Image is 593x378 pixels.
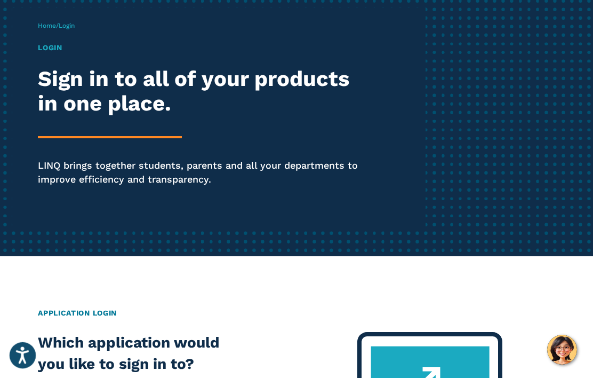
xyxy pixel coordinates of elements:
h2: Application Login [38,308,555,319]
h2: Sign in to all of your products in one place. [38,67,364,116]
p: LINQ brings together students, parents and all your departments to improve efficiency and transpa... [38,159,364,186]
span: / [38,22,75,29]
span: Login [59,22,75,29]
a: Home [38,22,56,29]
h2: Which application would you like to sign in to? [38,332,244,375]
h1: Login [38,42,364,53]
button: Hello, have a question? Let’s chat. [547,335,577,365]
